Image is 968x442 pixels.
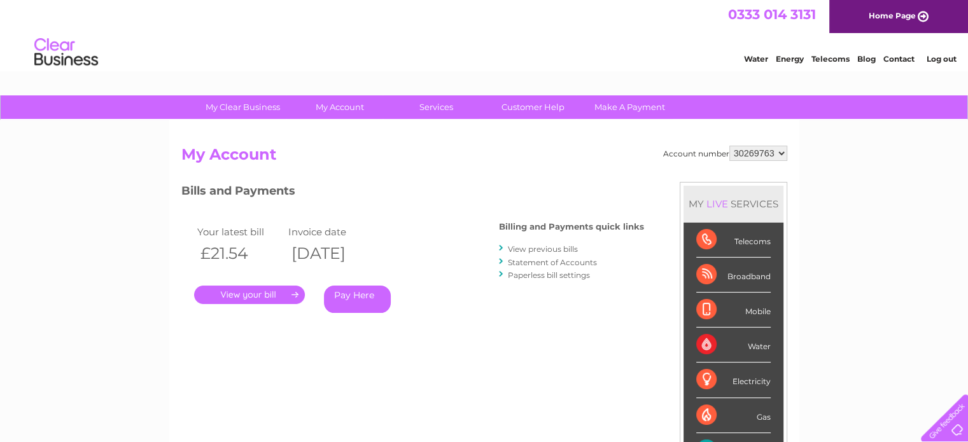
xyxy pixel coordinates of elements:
div: MY SERVICES [684,186,783,222]
a: Paperless bill settings [508,270,590,280]
th: [DATE] [285,240,377,266]
div: Water [696,328,771,363]
a: 0333 014 3131 [728,6,816,22]
a: . [194,286,305,304]
a: Pay Here [324,286,391,313]
td: Invoice date [285,223,377,240]
a: Log out [926,54,956,64]
h2: My Account [181,146,787,170]
h4: Billing and Payments quick links [499,222,644,231]
th: £21.54 [194,240,286,266]
a: My Account [287,95,392,119]
div: Electricity [696,363,771,397]
a: My Clear Business [190,95,295,119]
div: LIVE [704,198,731,210]
div: Gas [696,398,771,433]
a: Telecoms [811,54,850,64]
div: Mobile [696,293,771,328]
div: Clear Business is a trading name of Verastar Limited (registered in [GEOGRAPHIC_DATA] No. 3667643... [184,7,785,62]
div: Telecoms [696,223,771,258]
a: Energy [776,54,804,64]
a: Contact [883,54,915,64]
a: Customer Help [480,95,586,119]
h3: Bills and Payments [181,182,644,204]
img: logo.png [34,33,99,72]
div: Broadband [696,258,771,293]
a: Make A Payment [577,95,682,119]
a: Water [744,54,768,64]
a: Statement of Accounts [508,258,597,267]
td: Your latest bill [194,223,286,240]
a: Blog [857,54,876,64]
div: Account number [663,146,787,161]
a: View previous bills [508,244,578,254]
a: Services [384,95,489,119]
